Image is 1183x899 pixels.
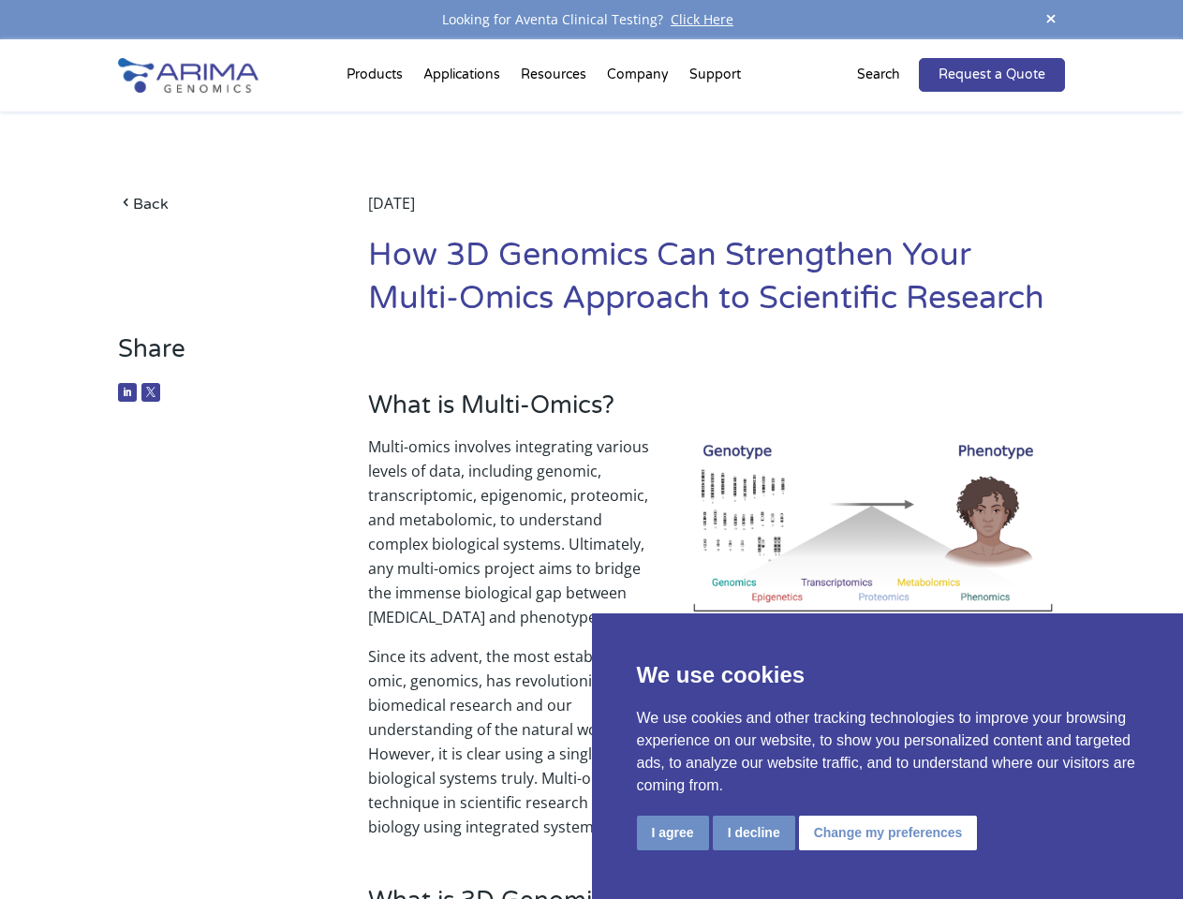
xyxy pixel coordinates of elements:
p: We use cookies and other tracking technologies to improve your browsing experience on our website... [637,707,1139,797]
a: Request a Quote [919,58,1065,92]
h1: How 3D Genomics Can Strengthen Your Multi-Omics Approach to Scientific Research [368,234,1065,334]
h3: Share [118,334,316,378]
h3: What is Multi-Omics? [368,391,1065,435]
button: Change my preferences [799,816,978,850]
p: Search [857,63,900,87]
a: Back [118,191,316,216]
p: Multi-omics involves integrating various levels of data, including genomic, transcriptomic, epige... [368,435,1065,644]
a: Click Here [663,10,741,28]
p: Since its advent, the most established omic, genomics, has revolutionized biomedical research and... [368,644,1065,839]
div: Looking for Aventa Clinical Testing? [118,7,1064,32]
div: [DATE] [368,191,1065,234]
button: I agree [637,816,709,850]
img: Arima-Genomics-logo [118,58,259,93]
p: We use cookies [637,658,1139,692]
button: I decline [713,816,795,850]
